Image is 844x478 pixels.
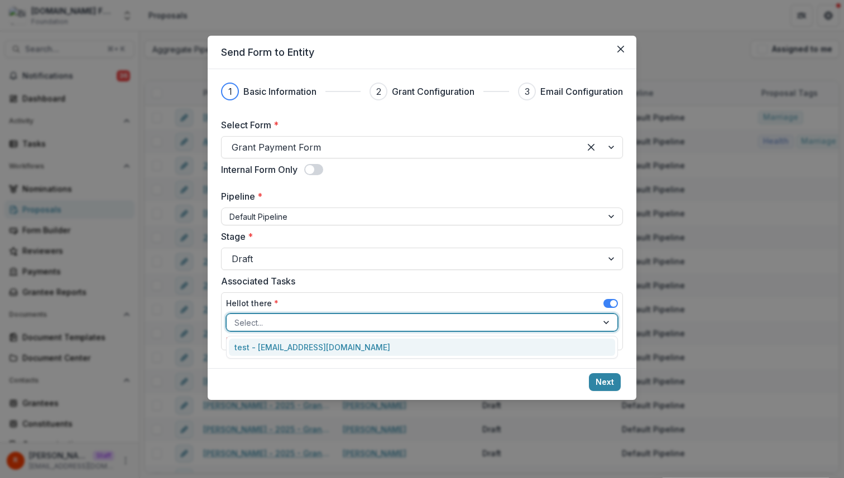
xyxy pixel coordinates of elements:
button: Next [589,373,621,391]
button: Close [612,40,630,58]
div: test - [EMAIL_ADDRESS][DOMAIN_NAME] [229,339,615,356]
label: Select Form [221,118,616,132]
h3: Grant Configuration [392,85,474,98]
div: 2 [376,85,381,98]
div: 3 [525,85,530,98]
label: Associated Tasks [221,274,616,288]
h3: Email Configuration [540,85,623,98]
label: Pipeline [221,190,616,203]
label: Stage [221,230,616,243]
div: Clear selected options [582,138,600,156]
h3: Basic Information [243,85,317,98]
label: Internal Form Only [221,163,298,176]
div: Progress [221,83,623,100]
label: Hellot there [226,297,279,309]
header: Send Form to Entity [208,36,636,69]
div: 1 [228,85,232,98]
